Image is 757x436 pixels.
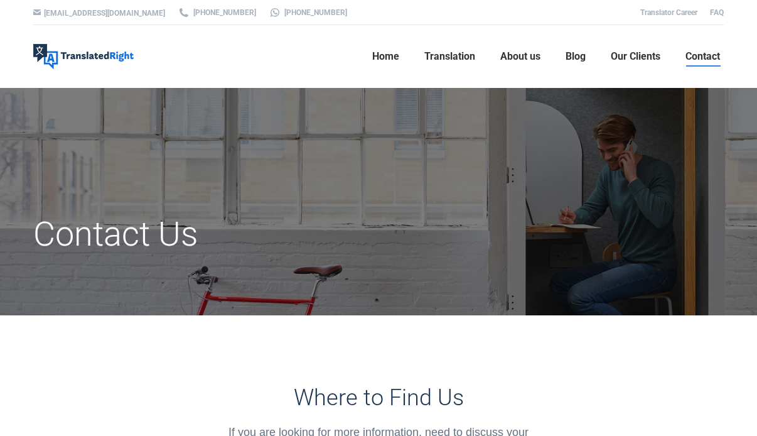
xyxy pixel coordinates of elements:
[368,36,403,77] a: Home
[44,9,165,18] a: [EMAIL_ADDRESS][DOMAIN_NAME]
[372,50,399,63] span: Home
[685,50,720,63] span: Contact
[178,7,256,18] a: [PHONE_NUMBER]
[33,214,487,255] h1: Contact Us
[421,36,479,77] a: Translation
[640,8,697,17] a: Translator Career
[269,7,347,18] a: [PHONE_NUMBER]
[566,50,586,63] span: Blog
[500,50,540,63] span: About us
[682,36,724,77] a: Contact
[211,384,547,411] h3: Where to Find Us
[424,50,475,63] span: Translation
[33,44,134,69] img: Translated Right
[611,50,660,63] span: Our Clients
[497,36,544,77] a: About us
[607,36,664,77] a: Our Clients
[562,36,589,77] a: Blog
[710,8,724,17] a: FAQ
